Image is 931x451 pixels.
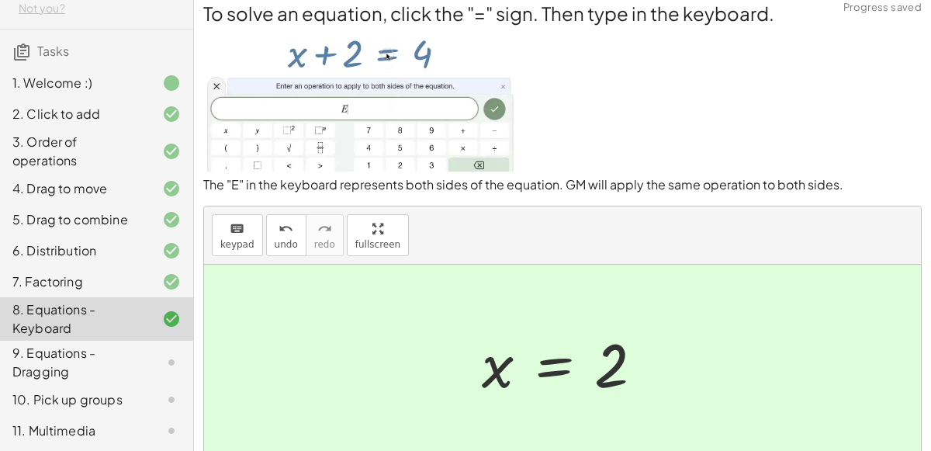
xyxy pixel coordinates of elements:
div: 6. Distribution [12,241,137,260]
span: Tasks [37,43,69,59]
i: Task finished and correct. [162,241,181,260]
i: Task not started. [162,353,181,372]
button: fullscreen [347,214,409,256]
p: The "E" in the keyboard represents both sides of the equation. GM will apply the same operation t... [203,176,922,194]
img: 588eb906b31f4578073de062033d99608f36bc8d28e95b39103595da409ec8cd.webp [203,26,516,172]
div: 11. Multimedia [12,422,137,440]
div: 4. Drag to move [12,179,137,198]
div: 7. Factoring [12,272,137,291]
div: 3. Order of operations [12,133,137,170]
i: Task not started. [162,390,181,409]
i: Task finished and correct. [162,142,181,161]
span: undo [275,239,298,250]
span: keypad [220,239,254,250]
i: Task not started. [162,422,181,440]
button: redoredo [306,214,344,256]
span: redo [314,239,335,250]
i: Task finished and correct. [162,210,181,229]
button: undoundo [266,214,306,256]
i: Task finished. [162,74,181,92]
div: 10. Pick up groups [12,390,137,409]
button: keyboardkeypad [212,214,263,256]
i: Task finished and correct. [162,310,181,328]
div: 5. Drag to combine [12,210,137,229]
i: keyboard [230,220,244,238]
i: Task finished and correct. [162,179,181,198]
i: redo [317,220,332,238]
div: 2. Click to add [12,105,137,123]
div: 8. Equations - Keyboard [12,300,137,338]
i: Task finished and correct. [162,105,181,123]
span: fullscreen [355,239,400,250]
i: Task finished and correct. [162,272,181,291]
div: Not you? [19,1,181,16]
div: 9. Equations - Dragging [12,344,137,381]
div: 1. Welcome :) [12,74,137,92]
i: undo [279,220,293,238]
